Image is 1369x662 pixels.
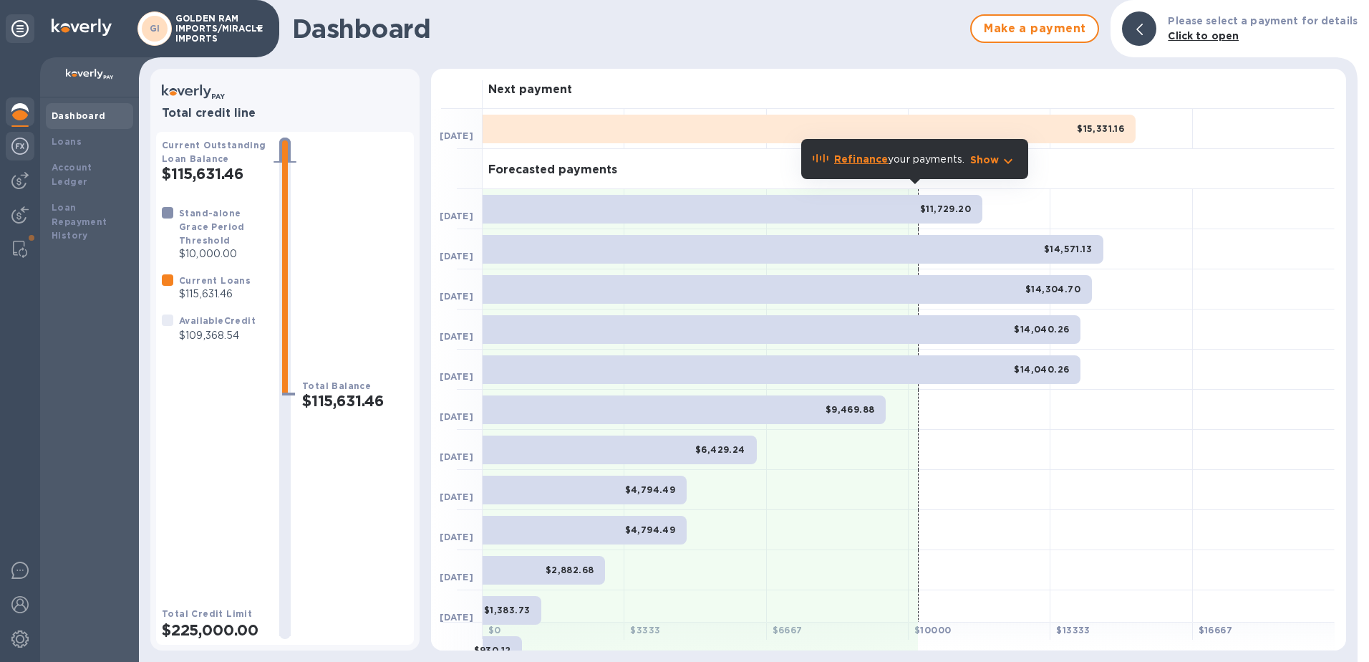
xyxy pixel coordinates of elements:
[1025,284,1080,294] b: $14,304.70
[179,208,245,246] b: Stand-alone Grace Period Threshold
[162,107,408,120] h3: Total credit line
[914,625,951,635] b: $ 10000
[970,14,1099,43] button: Make a payment
[474,645,511,656] b: $930.12
[440,130,473,141] b: [DATE]
[1014,324,1069,335] b: $14,040.26
[52,202,107,241] b: Loan Repayment History
[150,23,160,34] b: GI
[52,110,106,121] b: Dashboard
[1056,625,1090,635] b: $ 13333
[440,491,473,502] b: [DATE]
[162,608,252,619] b: Total Credit Limit
[292,14,963,44] h1: Dashboard
[970,153,1017,167] button: Show
[162,140,266,164] b: Current Outstanding Loan Balance
[179,275,251,286] b: Current Loans
[1168,15,1358,27] b: Please select a payment for details
[11,138,29,155] img: Foreign exchange
[1014,364,1069,375] b: $14,040.26
[920,203,971,214] b: $11,729.20
[179,315,256,326] b: Available Credit
[1077,123,1124,134] b: $15,331.16
[488,163,617,177] h3: Forecasted payments
[695,444,745,455] b: $6,429.24
[970,153,1000,167] p: Show
[302,380,371,391] b: Total Balance
[834,152,964,167] p: your payments.
[625,484,676,495] b: $4,794.49
[162,165,268,183] h2: $115,631.46
[440,211,473,221] b: [DATE]
[484,605,531,615] b: $1,383.73
[6,14,34,43] div: Unpin categories
[546,565,594,575] b: $2,882.68
[179,287,251,302] p: $115,631.46
[1199,625,1232,635] b: $ 16667
[826,404,875,415] b: $9,469.88
[834,153,888,165] b: Refinance
[52,19,112,36] img: Logo
[440,572,473,582] b: [DATE]
[52,162,92,187] b: Account Ledger
[625,524,676,535] b: $4,794.49
[440,451,473,462] b: [DATE]
[440,411,473,422] b: [DATE]
[179,246,268,262] p: $10,000.00
[175,14,247,44] p: GOLDEN RAM IMPORTS/MIRACLE IMPORTS
[440,612,473,623] b: [DATE]
[440,251,473,262] b: [DATE]
[440,371,473,382] b: [DATE]
[1044,244,1092,254] b: $14,571.13
[440,291,473,302] b: [DATE]
[1168,30,1239,42] b: Click to open
[162,621,268,639] h2: $225,000.00
[440,532,473,542] b: [DATE]
[52,136,82,147] b: Loans
[179,328,256,343] p: $109,368.54
[302,392,408,410] h2: $115,631.46
[488,83,572,97] h3: Next payment
[983,20,1086,37] span: Make a payment
[440,331,473,342] b: [DATE]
